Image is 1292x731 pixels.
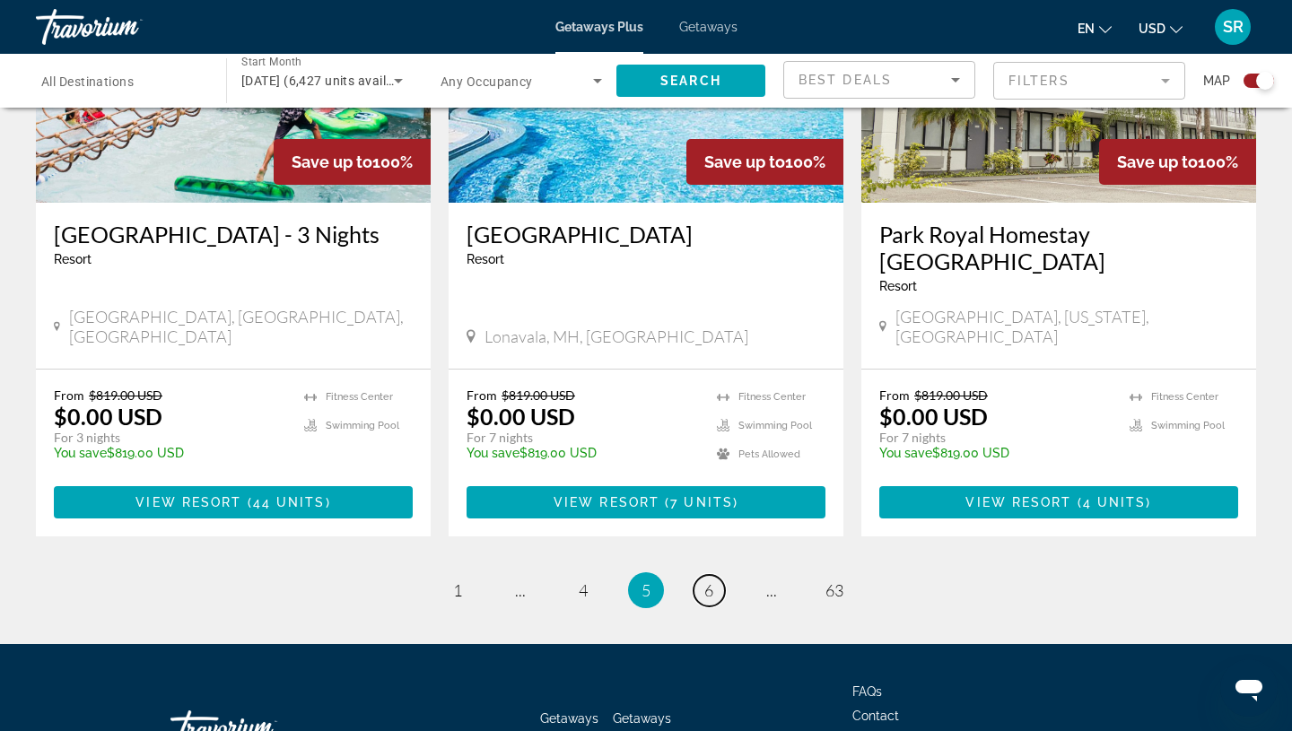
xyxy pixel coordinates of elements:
[467,403,575,430] p: $0.00 USD
[54,446,286,460] p: $819.00 USD
[274,139,431,185] div: 100%
[467,446,519,460] span: You save
[241,74,415,88] span: [DATE] (6,427 units available)
[515,580,526,600] span: ...
[1078,22,1095,36] span: en
[54,387,84,403] span: From
[1099,139,1256,185] div: 100%
[326,391,393,403] span: Fitness Center
[679,20,738,34] a: Getaways
[54,446,107,460] span: You save
[1117,152,1198,171] span: Save up to
[540,711,598,726] a: Getaways
[879,279,917,293] span: Resort
[555,20,643,34] a: Getaways Plus
[54,486,413,518] button: View Resort(44 units)
[1209,8,1256,46] button: User Menu
[993,61,1185,100] button: Filter
[241,495,330,509] span: ( )
[241,56,301,68] span: Start Month
[642,580,650,600] span: 5
[54,252,92,266] span: Resort
[1203,68,1230,93] span: Map
[799,73,892,87] span: Best Deals
[879,387,910,403] span: From
[41,74,134,89] span: All Destinations
[1139,15,1183,41] button: Change currency
[852,709,899,723] a: Contact
[799,69,960,91] mat-select: Sort by
[1151,420,1225,431] span: Swimming Pool
[502,387,575,403] span: $819.00 USD
[1072,495,1152,509] span: ( )
[69,307,413,346] span: [GEOGRAPHIC_DATA], [GEOGRAPHIC_DATA], [GEOGRAPHIC_DATA]
[54,403,162,430] p: $0.00 USD
[467,430,699,446] p: For 7 nights
[879,486,1238,518] button: View Resort(4 units)
[292,152,372,171] span: Save up to
[453,580,462,600] span: 1
[660,74,721,88] span: Search
[467,446,699,460] p: $819.00 USD
[879,403,988,430] p: $0.00 USD
[704,580,713,600] span: 6
[135,495,241,509] span: View Resort
[659,495,738,509] span: ( )
[825,580,843,600] span: 63
[467,486,825,518] button: View Resort(7 units)
[879,221,1238,274] a: Park Royal Homestay [GEOGRAPHIC_DATA]
[54,221,413,248] a: [GEOGRAPHIC_DATA] - 3 Nights
[704,152,785,171] span: Save up to
[36,4,215,50] a: Travorium
[879,446,1112,460] p: $819.00 USD
[738,420,812,431] span: Swimming Pool
[1223,18,1244,36] span: SR
[467,221,825,248] a: [GEOGRAPHIC_DATA]
[879,430,1112,446] p: For 7 nights
[1139,22,1165,36] span: USD
[914,387,988,403] span: $819.00 USD
[579,580,588,600] span: 4
[738,391,806,403] span: Fitness Center
[89,387,162,403] span: $819.00 USD
[616,65,765,97] button: Search
[670,495,733,509] span: 7 units
[467,387,497,403] span: From
[965,495,1071,509] span: View Resort
[766,580,777,600] span: ...
[36,572,1256,608] nav: Pagination
[554,495,659,509] span: View Resort
[441,74,533,89] span: Any Occupancy
[484,326,748,346] span: Lonavala, MH, [GEOGRAPHIC_DATA]
[852,684,882,699] a: FAQs
[686,139,843,185] div: 100%
[1078,15,1112,41] button: Change language
[895,307,1238,346] span: [GEOGRAPHIC_DATA], [US_STATE], [GEOGRAPHIC_DATA]
[879,446,932,460] span: You save
[326,420,399,431] span: Swimming Pool
[1151,391,1218,403] span: Fitness Center
[738,448,800,460] span: Pets Allowed
[467,252,504,266] span: Resort
[54,430,286,446] p: For 3 nights
[253,495,326,509] span: 44 units
[1220,659,1278,717] iframe: Button to launch messaging window
[1083,495,1147,509] span: 4 units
